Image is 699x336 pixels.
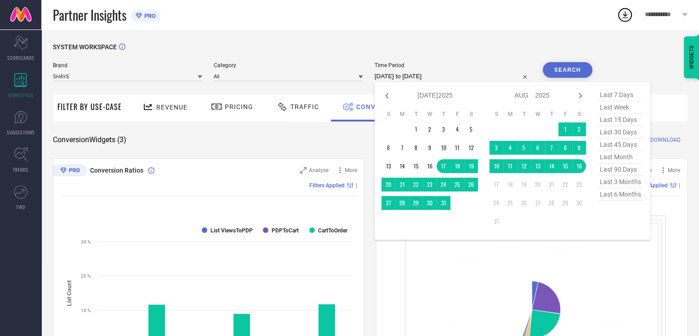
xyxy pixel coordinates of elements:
th: Sunday [489,110,503,118]
span: Revenue [156,104,188,111]
span: Conversion [356,103,401,110]
td: Sat Aug 30 2025 [572,196,586,210]
td: Tue Jul 29 2025 [409,196,423,210]
td: Sun Jul 06 2025 [381,141,395,155]
td: Mon Jul 14 2025 [395,159,409,173]
td: Tue Jul 01 2025 [409,122,423,136]
span: SCORECARDS [7,54,34,61]
td: Wed Jul 09 2025 [423,141,437,155]
td: Sun Aug 31 2025 [489,214,503,228]
td: Thu Jul 03 2025 [437,122,450,136]
span: More [345,167,357,174]
span: last 45 days [597,139,643,151]
span: FWD [17,203,25,210]
span: last 90 days [597,163,643,176]
span: WORKSPACE [8,92,34,98]
td: Sat Jul 26 2025 [464,178,478,191]
span: Brand [53,62,202,69]
td: Wed Jul 30 2025 [423,196,437,210]
td: Sun Aug 24 2025 [489,196,503,210]
td: Fri Aug 15 2025 [558,159,572,173]
span: last 30 days [597,126,643,139]
span: SUGGESTIONS [7,129,35,136]
div: Next month [575,90,586,101]
span: last 7 days [597,89,643,101]
text: : 3.5 % [497,245,518,250]
td: Thu Jul 17 2025 [437,159,450,173]
th: Tuesday [409,110,423,118]
text: : 43.4 % [443,325,465,330]
span: Partner Insights [53,6,126,24]
td: Tue Aug 12 2025 [517,159,531,173]
td: Sat Jul 19 2025 [464,159,478,173]
span: last week [597,101,643,114]
td: Tue Jul 08 2025 [409,141,423,155]
td: Sat Aug 16 2025 [572,159,586,173]
span: More [668,167,680,174]
span: Filter By Use-Case [57,101,122,112]
tspan: Unknown [551,246,568,251]
td: Mon Aug 25 2025 [503,196,517,210]
div: Previous month [381,90,392,101]
span: Conversion Ratios [90,167,143,174]
th: Monday [503,110,517,118]
td: Mon Aug 11 2025 [503,159,517,173]
th: Saturday [464,110,478,118]
td: Fri Jul 11 2025 [450,141,464,155]
td: Thu Jul 10 2025 [437,141,450,155]
th: Tuesday [517,110,531,118]
text: CartToOrder [318,227,348,234]
td: Wed Aug 13 2025 [531,159,545,173]
td: Wed Jul 02 2025 [423,122,437,136]
td: Wed Aug 27 2025 [531,196,545,210]
span: Category [214,62,363,69]
th: Thursday [437,110,450,118]
td: Tue Jul 22 2025 [409,178,423,191]
span: | [356,182,357,189]
text: : 42.5 % [600,318,629,323]
th: Wednesday [531,110,545,118]
span: DOWNLOAD [650,135,681,145]
td: Mon Jul 28 2025 [395,196,409,210]
td: Wed Aug 20 2025 [531,178,545,191]
td: Sat Aug 09 2025 [572,141,586,155]
td: Tue Aug 19 2025 [517,178,531,191]
td: Fri Jul 18 2025 [450,159,464,173]
text: 30 % [81,239,91,244]
text: : 4.2 % [458,254,492,259]
td: Thu Aug 28 2025 [545,196,558,210]
span: SYSTEM WORKSPACE [53,43,117,51]
th: Friday [450,110,464,118]
span: Conversion Widgets ( 3 ) [53,135,126,145]
span: TRENDS [13,166,28,173]
td: Sun Jul 13 2025 [381,159,395,173]
td: Sat Aug 23 2025 [572,178,586,191]
text: : 6.4 % [551,246,580,251]
td: Fri Aug 29 2025 [558,196,572,210]
text: 10 % [81,308,91,313]
td: Thu Aug 14 2025 [545,159,558,173]
td: Sun Aug 17 2025 [489,178,503,191]
td: Wed Jul 16 2025 [423,159,437,173]
th: Friday [558,110,572,118]
td: Sat Jul 05 2025 [464,122,478,136]
span: Traffic [290,103,319,110]
td: Thu Aug 07 2025 [545,141,558,155]
td: Wed Aug 06 2025 [531,141,545,155]
td: Sun Aug 10 2025 [489,159,503,173]
td: Tue Jul 15 2025 [409,159,423,173]
span: Pricing [225,103,253,110]
span: Filters Applied [309,182,345,189]
tspan: List Count [66,280,73,306]
td: Sat Jul 12 2025 [464,141,478,155]
td: Fri Jul 04 2025 [450,122,464,136]
span: last 15 days [597,114,643,126]
text: PDPToCart [272,227,299,234]
span: last 3 months [597,176,643,188]
td: Fri Jul 25 2025 [450,178,464,191]
text: 20 % [81,273,91,278]
td: Mon Aug 04 2025 [503,141,517,155]
td: Sun Aug 03 2025 [489,141,503,155]
span: last month [597,151,643,163]
tspan: IOS [443,325,450,330]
